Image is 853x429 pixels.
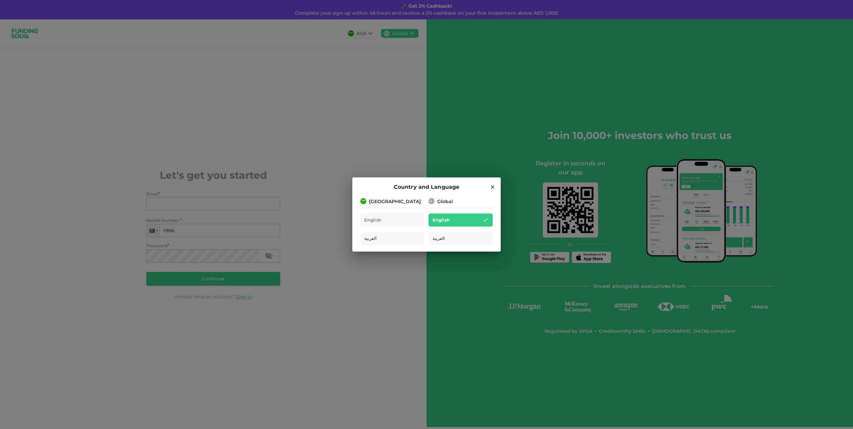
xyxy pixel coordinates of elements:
span: English [364,216,381,224]
span: العربية [364,235,377,242]
div: Global [437,198,453,205]
div: [GEOGRAPHIC_DATA] [369,198,421,205]
img: flag-sa.b9a346574cdc8950dd34b50780441f57.svg [360,198,366,204]
span: English [433,216,450,224]
span: Country and Language [394,183,459,191]
span: العربية [433,235,445,242]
